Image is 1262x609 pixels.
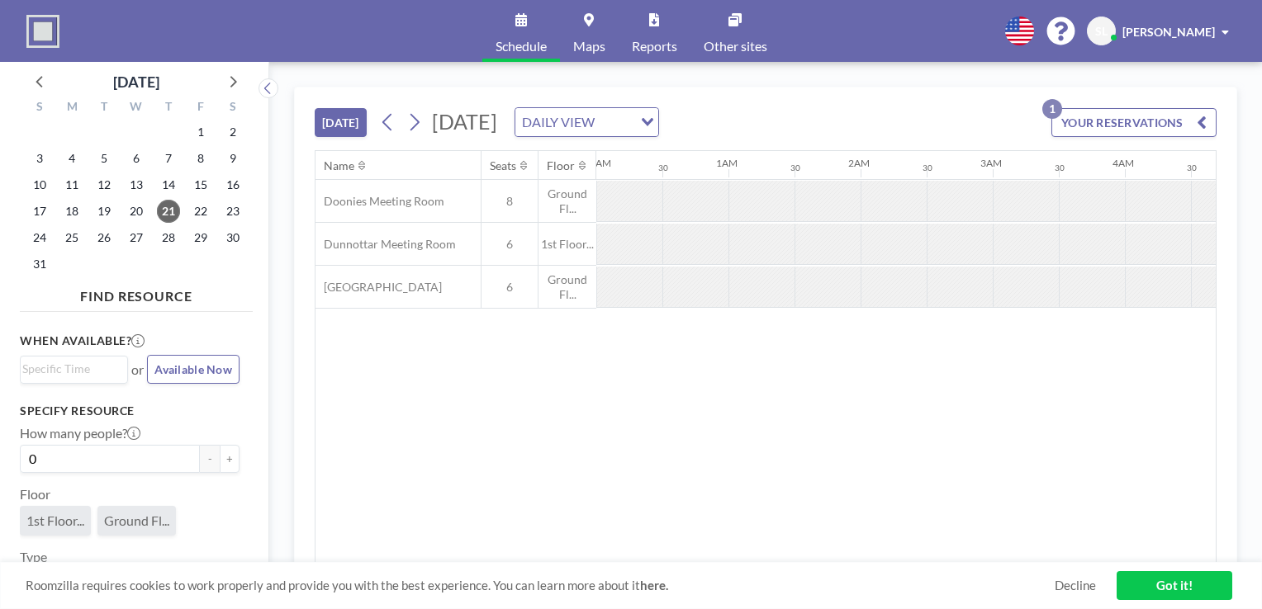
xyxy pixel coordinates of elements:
[573,40,605,53] span: Maps
[923,163,932,173] div: 30
[60,200,83,223] span: Monday, August 18, 2025
[26,578,1055,593] span: Roomzilla requires cookies to work properly and provide you with the best experience. You can lea...
[28,200,51,223] span: Sunday, August 17, 2025
[315,194,444,209] span: Doonies Meeting Room
[216,97,249,119] div: S
[189,200,212,223] span: Friday, August 22, 2025
[482,280,538,295] span: 6
[658,163,668,173] div: 30
[490,158,516,173] div: Seats
[482,237,538,252] span: 6
[93,200,116,223] span: Tuesday, August 19, 2025
[716,157,738,169] div: 1AM
[125,226,148,249] span: Wednesday, August 27, 2025
[221,226,244,249] span: Saturday, August 30, 2025
[640,578,668,592] a: here.
[482,194,538,209] span: 8
[20,425,140,441] label: How many people?
[189,120,212,144] span: Friday, August 1, 2025
[221,173,244,196] span: Saturday, August 16, 2025
[28,226,51,249] span: Sunday, August 24, 2025
[315,237,456,252] span: Dunnottar Meeting Room
[131,361,144,378] span: or
[1042,99,1062,119] p: 1
[189,226,212,249] span: Friday, August 29, 2025
[538,272,596,301] span: Ground Fl...
[157,200,180,223] span: Thursday, August 21, 2025
[93,226,116,249] span: Tuesday, August 26, 2025
[1187,163,1197,173] div: 30
[189,173,212,196] span: Friday, August 15, 2025
[104,512,169,529] span: Ground Fl...
[88,97,121,119] div: T
[980,157,1002,169] div: 3AM
[1122,25,1215,39] span: [PERSON_NAME]
[790,163,800,173] div: 30
[1117,571,1232,600] a: Got it!
[221,200,244,223] span: Saturday, August 23, 2025
[26,512,84,529] span: 1st Floor...
[704,40,767,53] span: Other sites
[1055,163,1065,173] div: 30
[24,97,56,119] div: S
[315,108,367,137] button: [DATE]
[60,147,83,170] span: Monday, August 4, 2025
[154,362,232,376] span: Available Now
[60,173,83,196] span: Monday, August 11, 2025
[125,147,148,170] span: Wednesday, August 6, 2025
[113,70,159,93] div: [DATE]
[20,486,50,503] label: Floor
[121,97,153,119] div: W
[848,157,870,169] div: 2AM
[538,186,596,215] span: Ground Fl...
[28,253,51,276] span: Sunday, August 31, 2025
[20,404,240,418] h3: Specify resource
[157,226,180,249] span: Thursday, August 28, 2025
[1113,157,1134,169] div: 4AM
[28,173,51,196] span: Sunday, August 10, 2025
[1055,578,1096,593] a: Decline
[56,97,88,119] div: M
[93,173,116,196] span: Tuesday, August 12, 2025
[496,40,547,53] span: Schedule
[157,173,180,196] span: Thursday, August 14, 2025
[189,147,212,170] span: Friday, August 8, 2025
[547,158,575,173] div: Floor
[584,157,611,169] div: 12AM
[60,226,83,249] span: Monday, August 25, 2025
[324,158,354,173] div: Name
[21,356,127,381] div: Search for option
[538,237,596,252] span: 1st Floor...
[125,173,148,196] span: Wednesday, August 13, 2025
[519,111,598,133] span: DAILY VIEW
[221,120,244,144] span: Saturday, August 2, 2025
[1095,24,1108,39] span: SL
[184,97,216,119] div: F
[28,147,51,170] span: Sunday, August 3, 2025
[125,200,148,223] span: Wednesday, August 20, 2025
[1051,108,1217,137] button: YOUR RESERVATIONS1
[200,445,220,473] button: -
[220,445,240,473] button: +
[600,111,631,133] input: Search for option
[632,40,677,53] span: Reports
[22,360,118,378] input: Search for option
[93,147,116,170] span: Tuesday, August 5, 2025
[315,280,442,295] span: [GEOGRAPHIC_DATA]
[221,147,244,170] span: Saturday, August 9, 2025
[157,147,180,170] span: Thursday, August 7, 2025
[147,355,240,384] button: Available Now
[20,281,253,304] h4: FIND RESOURCE
[432,109,497,134] span: [DATE]
[515,108,658,136] div: Search for option
[20,549,47,565] label: Type
[26,15,59,48] img: organization-logo
[152,97,184,119] div: T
